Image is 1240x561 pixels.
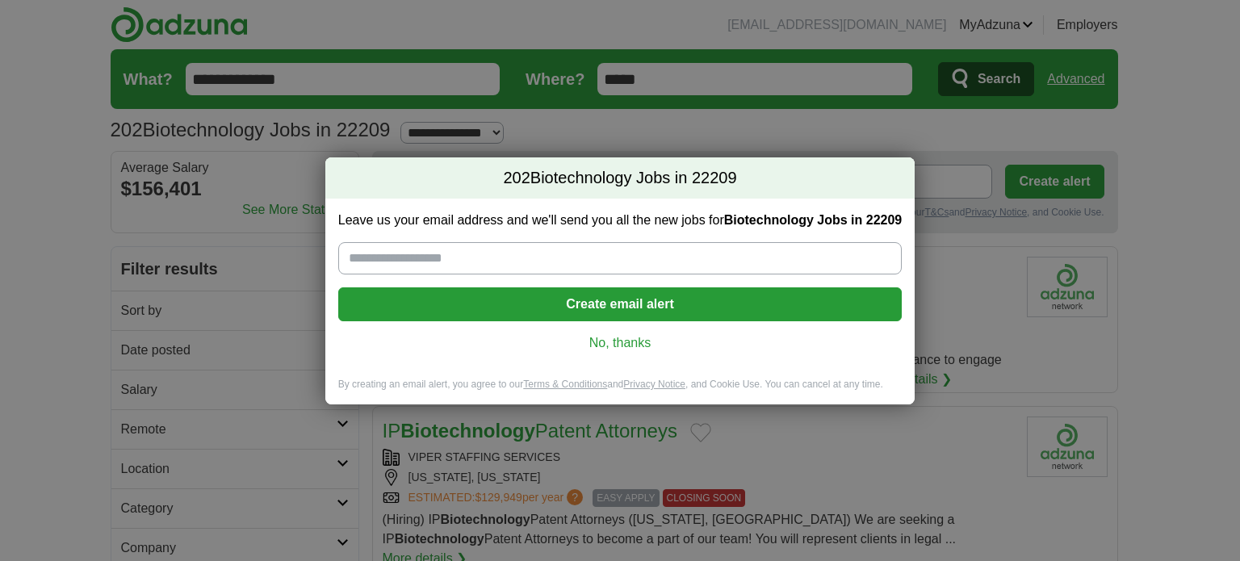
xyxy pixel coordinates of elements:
label: Leave us your email address and we'll send you all the new jobs for [338,211,903,229]
span: 202 [503,167,530,190]
a: Terms & Conditions [523,379,607,390]
strong: Biotechnology Jobs in 22209 [724,213,903,227]
a: Privacy Notice [623,379,685,390]
div: By creating an email alert, you agree to our and , and Cookie Use. You can cancel at any time. [325,378,915,404]
h2: Biotechnology Jobs in 22209 [325,157,915,199]
a: No, thanks [351,334,890,352]
button: Create email alert [338,287,903,321]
